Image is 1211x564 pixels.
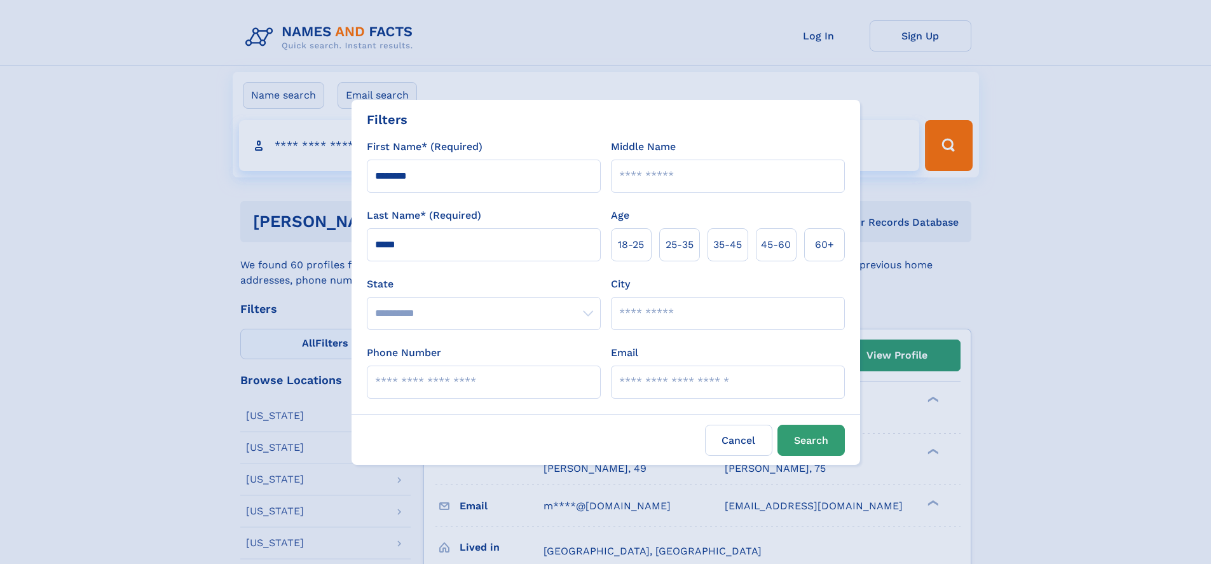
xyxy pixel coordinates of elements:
span: 35‑45 [713,237,742,252]
label: Age [611,208,629,223]
span: 45‑60 [761,237,791,252]
span: 18‑25 [618,237,644,252]
label: City [611,277,630,292]
label: Last Name* (Required) [367,208,481,223]
label: Cancel [705,425,772,456]
button: Search [777,425,845,456]
span: 60+ [815,237,834,252]
span: 25‑35 [666,237,694,252]
label: Phone Number [367,345,441,361]
label: Email [611,345,638,361]
label: First Name* (Required) [367,139,482,155]
label: Middle Name [611,139,676,155]
div: Filters [367,110,407,129]
label: State [367,277,601,292]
